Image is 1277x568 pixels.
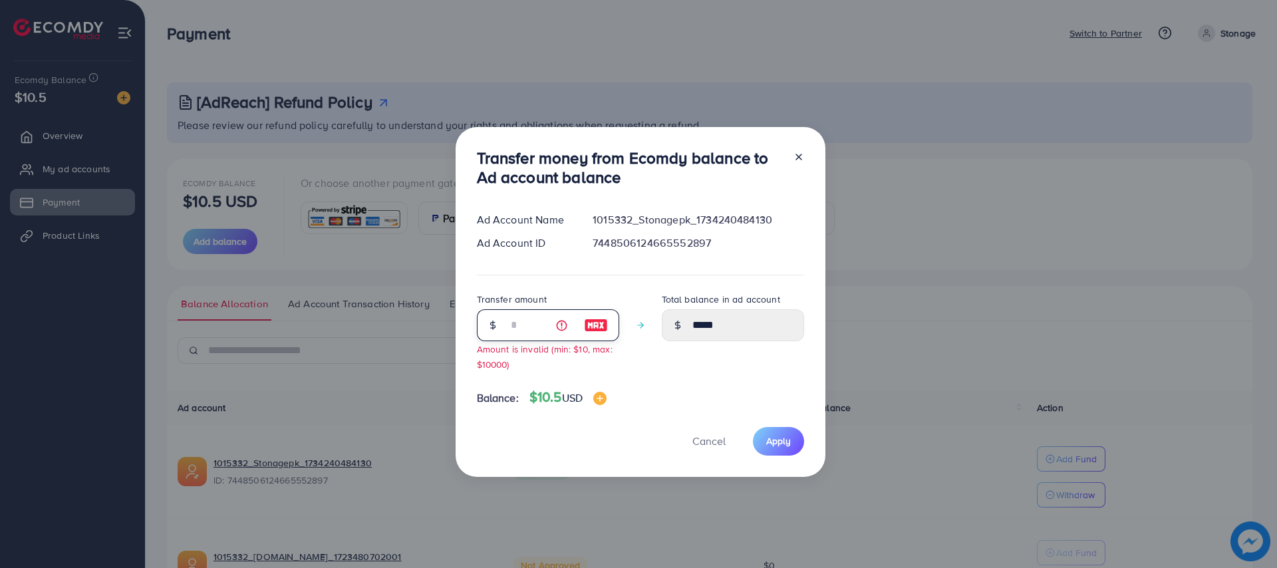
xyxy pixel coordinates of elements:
div: Ad Account Name [466,212,583,227]
small: Amount is invalid (min: $10, max: $10000) [477,343,613,370]
h3: Transfer money from Ecomdy balance to Ad account balance [477,148,783,187]
div: 1015332_Stonagepk_1734240484130 [582,212,814,227]
label: Total balance in ad account [662,293,780,306]
div: 7448506124665552897 [582,235,814,251]
button: Apply [753,427,804,456]
span: Cancel [692,434,726,448]
h4: $10.5 [529,389,607,406]
button: Cancel [676,427,742,456]
span: Apply [766,434,791,448]
div: Ad Account ID [466,235,583,251]
label: Transfer amount [477,293,547,306]
img: image [584,317,608,333]
img: image [593,392,607,405]
span: Balance: [477,390,519,406]
span: USD [562,390,583,405]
